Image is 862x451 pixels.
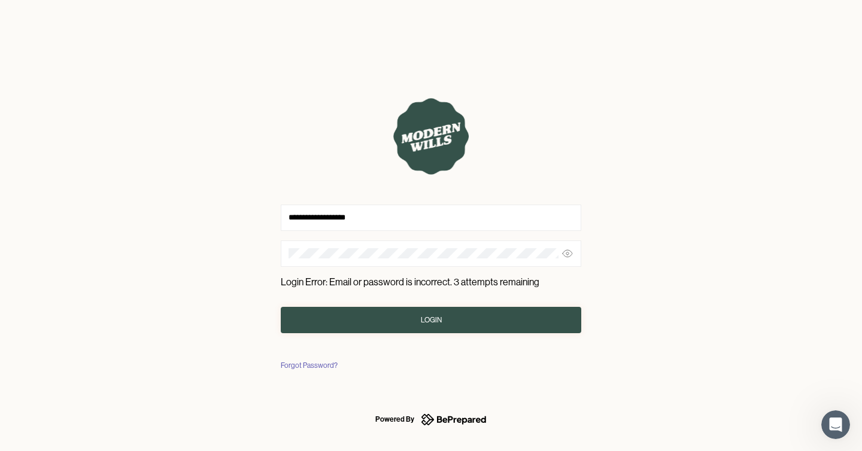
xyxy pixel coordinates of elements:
button: Login [281,307,581,333]
div: Login [421,314,442,326]
iframe: Intercom live chat [821,410,850,439]
form: Login Error: Email or password is incorrect. 3 attempts remaining [281,98,581,333]
div: Powered By [375,412,414,426]
div: Forgot Password? [281,359,338,371]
